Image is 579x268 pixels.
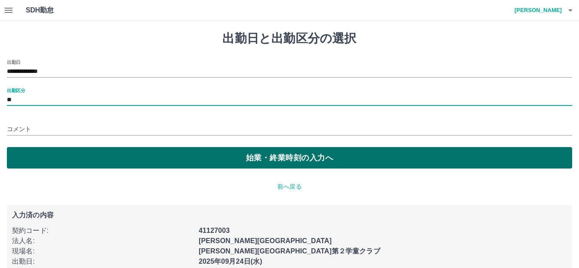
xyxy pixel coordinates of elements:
[7,182,572,191] p: 前へ戻る
[199,237,332,244] b: [PERSON_NAME][GEOGRAPHIC_DATA]
[199,247,380,255] b: [PERSON_NAME][GEOGRAPHIC_DATA]第２学童クラブ
[7,87,25,93] label: 出勤区分
[12,212,567,219] p: 入力済の内容
[12,226,194,236] p: 契約コード :
[12,236,194,246] p: 法人名 :
[7,147,572,169] button: 始業・終業時刻の入力へ
[199,227,230,234] b: 41127003
[199,258,262,265] b: 2025年09月24日(水)
[12,256,194,267] p: 出勤日 :
[7,31,572,46] h1: 出勤日と出勤区分の選択
[12,246,194,256] p: 現場名 :
[7,59,21,65] label: 出勤日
